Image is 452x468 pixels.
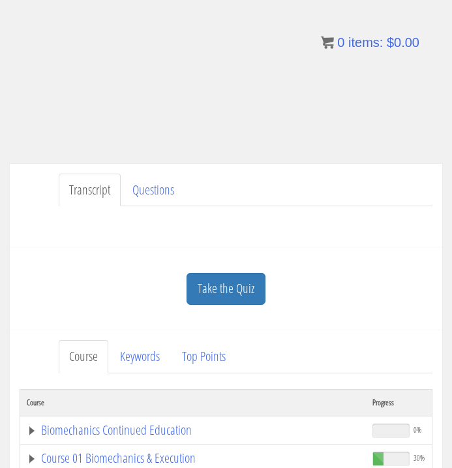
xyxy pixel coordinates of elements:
[110,340,170,373] a: Keywords
[187,273,265,305] a: Take the Quiz
[414,423,421,437] span: 0%
[59,340,108,373] a: Course
[366,389,432,416] th: Progress
[387,35,419,50] bdi: 0.00
[27,424,359,437] a: Biomechanics Continued Education
[59,174,121,207] a: Transcript
[321,36,334,49] img: icon11.png
[348,35,383,50] span: items:
[122,174,185,207] a: Questions
[27,452,359,465] a: Course 01 Biomechanics & Execution
[20,389,366,416] th: Course
[321,35,419,50] a: 0 items: $0.00
[172,340,236,373] a: Top Points
[414,451,425,465] span: 30%
[337,35,344,50] span: 0
[387,35,394,50] span: $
